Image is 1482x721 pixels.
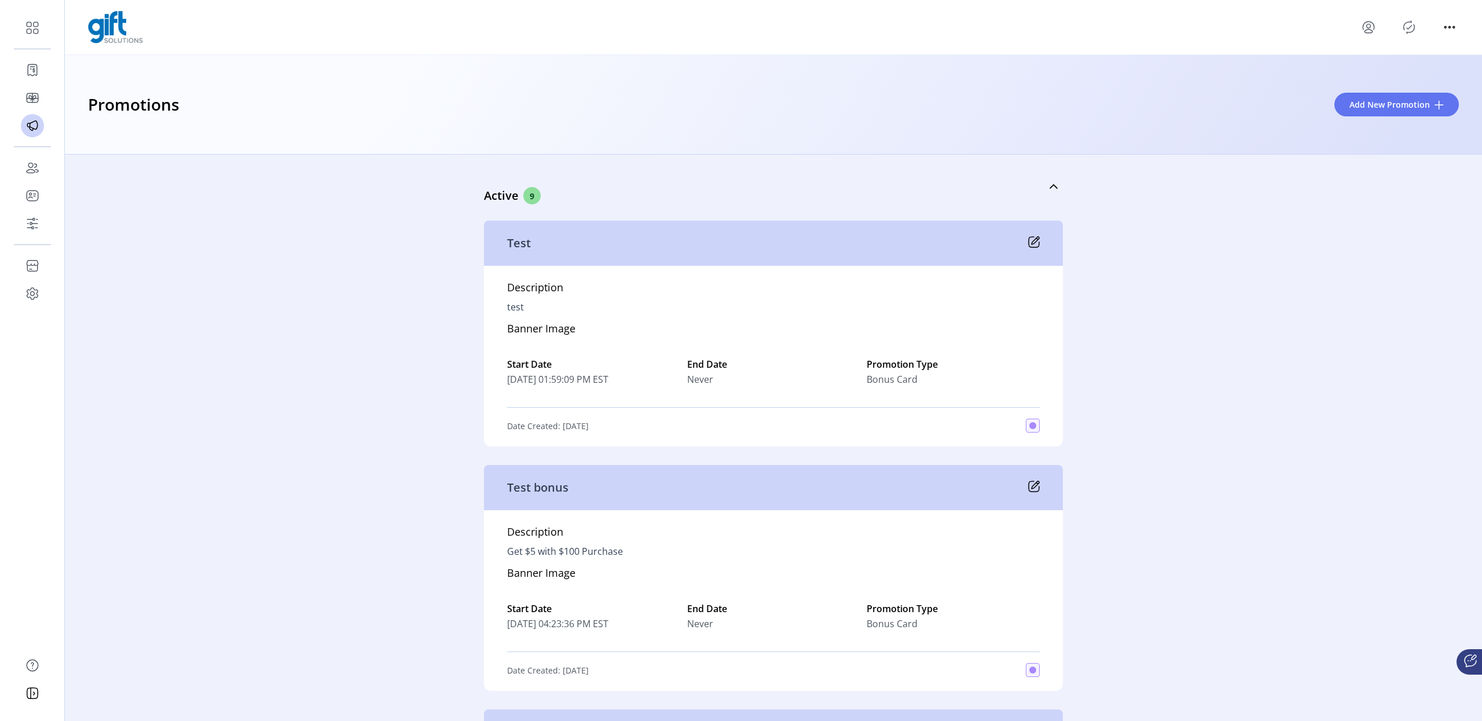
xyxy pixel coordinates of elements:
span: [DATE] 01:59:09 PM EST [507,372,680,386]
button: Add New Promotion [1334,93,1459,116]
span: Add New Promotion [1349,98,1430,111]
label: End Date [687,357,860,371]
label: End Date [687,602,860,616]
h5: Description [507,524,563,544]
label: Start Date [507,602,680,616]
span: Bonus Card [867,617,918,631]
p: test [507,300,524,314]
span: Bonus Card [867,372,918,386]
span: Never [687,617,713,631]
span: Never [687,372,713,386]
p: Active [484,187,523,204]
p: Test [507,235,531,252]
img: logo [88,11,143,43]
button: menu [1440,18,1459,36]
p: Test bonus [507,479,568,496]
h5: Description [507,280,563,300]
h5: Banner Image [507,565,575,585]
label: Promotion Type [867,602,1040,616]
p: Date Created: [DATE] [507,664,589,676]
label: Start Date [507,357,680,371]
button: menu [1359,18,1378,36]
span: [DATE] 04:23:36 PM EST [507,617,680,631]
h5: Banner Image [507,321,575,341]
a: Active9 [484,162,1063,211]
button: Publisher Panel [1400,18,1418,36]
p: Get $5 with $100 Purchase [507,544,623,558]
span: 9 [523,187,541,204]
p: Date Created: [DATE] [507,420,589,432]
label: Promotion Type [867,357,1040,371]
h3: Promotions [88,92,179,118]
